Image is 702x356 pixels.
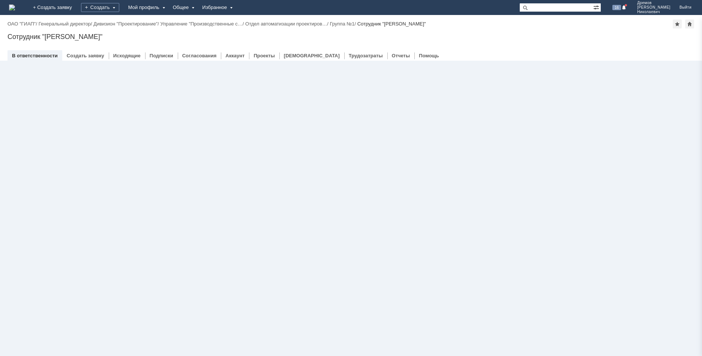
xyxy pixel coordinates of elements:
[160,21,246,27] div: /
[93,21,160,27] div: /
[39,21,91,27] a: Генеральный директор
[685,19,694,28] div: Сделать домашней страницей
[245,21,330,27] div: /
[67,53,104,58] a: Создать заявку
[81,3,119,12] div: Создать
[7,21,36,27] a: ОАО "ГИАП"
[7,33,694,40] div: Сотрудник "[PERSON_NAME]"
[392,53,410,58] a: Отчеты
[9,4,15,10] img: logo
[419,53,439,58] a: Помощь
[330,21,357,27] div: /
[253,53,274,58] a: Проекты
[357,21,426,27] div: Сотрудник "[PERSON_NAME]"
[673,19,682,28] div: Добавить в избранное
[637,1,670,5] span: Дремов
[39,21,94,27] div: /
[182,53,217,58] a: Согласования
[113,53,141,58] a: Исходящие
[150,53,173,58] a: Подписки
[637,5,670,10] span: [PERSON_NAME]
[93,21,157,27] a: Дивизион "Проектирование"
[612,5,621,10] span: 16
[245,21,327,27] a: Отдел автоматизации проектиров…
[9,4,15,10] a: Перейти на домашнюю страницу
[593,3,601,10] span: Расширенный поиск
[7,21,39,27] div: /
[12,53,58,58] a: В ответственности
[225,53,244,58] a: Аккаунт
[160,21,243,27] a: Управление "Производственные с…
[284,53,340,58] a: [DEMOGRAPHIC_DATA]
[349,53,383,58] a: Трудозатраты
[330,21,354,27] a: Группа №1
[637,10,670,14] span: Николаевич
